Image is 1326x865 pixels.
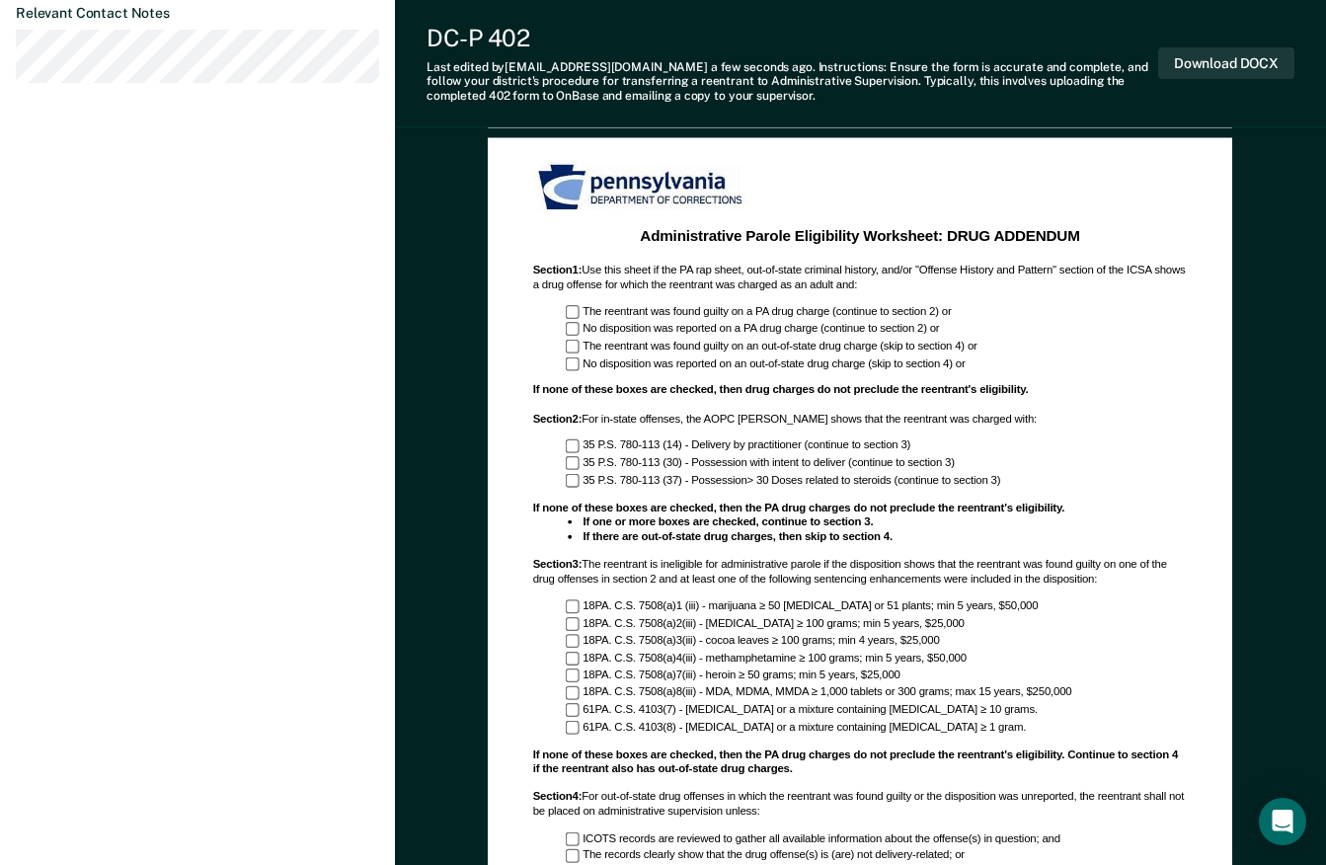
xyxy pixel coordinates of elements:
[566,849,1187,864] div: The records clearly show that the drug offense(s) is (are) not delivery-related; or
[427,24,1158,52] div: DC-P 402
[566,356,1187,371] div: No disposition was reported on an out-of-state drug charge (skip to section 4) or
[566,831,1187,846] div: ICOTS records are reviewed to gather all available information about the offense(s) in question; and
[566,599,1187,614] div: 18PA. C.S. 7508(a)1 (iii) - marijuana ≥ 50 [MEDICAL_DATA] or 51 plants; min 5 years, $50,000
[566,685,1187,700] div: 18PA. C.S. 7508(a)8(iii) - MDA, MDMA, MMDA ≥ 1,000 tablets or 300 grams; max 15 years, $250,000
[566,322,1187,337] div: No disposition was reported on a PA drug charge (continue to section 2) or
[1158,47,1294,80] button: Download DOCX
[533,790,1188,820] div: For out-of-state drug offenses in which the reentrant was found guilty or the disposition was unr...
[533,384,1188,399] div: If none of these boxes are checked, then drug charges do not preclude the reentrant's eligibility.
[584,515,1188,530] li: If one or more boxes are checked, continue to section 3.
[1259,798,1306,845] div: Open Intercom Messenger
[533,412,1188,427] div: For in-state offenses, the AOPC [PERSON_NAME] shows that the reentrant was charged with:
[566,703,1187,718] div: 61PA. C.S. 4103(7) - [MEDICAL_DATA] or a mixture containing [MEDICAL_DATA] ≥ 10 grams.
[566,473,1187,488] div: 35 P.S. 780-113 (37) - Possession> 30 Doses related to steroids (continue to section 3)
[533,558,583,571] b: Section 3 :
[427,60,1158,103] div: Last edited by [EMAIL_ADDRESS][DOMAIN_NAME] . Instructions: Ensure the form is accurate and compl...
[566,340,1187,354] div: The reentrant was found guilty on an out-of-state drug charge (skip to section 4) or
[533,790,583,803] b: Section 4 :
[533,558,1188,588] div: The reentrant is ineligible for administrative parole if the disposition shows that the reentrant...
[533,263,1188,292] div: Use this sheet if the PA rap sheet, out-of-state criminal history, and/or "Offense History and Pa...
[566,668,1187,683] div: 18PA. C.S. 7508(a)7(iii) - heroin ≥ 50 grams; min 5 years, $25,000
[584,530,1188,545] li: If there are out-of-state drug charges, then skip to section 4.
[566,438,1187,453] div: 35 P.S. 780-113 (14) - Delivery by practitioner (continue to section 3)
[16,5,379,22] dt: Relevant Contact Notes
[533,263,583,275] b: Section 1 :
[566,617,1187,632] div: 18PA. C.S. 7508(a)2(iii) - [MEDICAL_DATA] ≥ 100 grams; min 5 years, $25,000
[566,651,1187,666] div: 18PA. C.S. 7508(a)4(iii) - methamphetamine ≥ 100 grams; min 5 years, $50,000
[533,160,752,215] img: PDOC Logo
[566,634,1187,649] div: 18PA. C.S. 7508(a)3(iii) - cocoa leaves ≥ 100 grams; min 4 years, $25,000
[566,456,1187,471] div: 35 P.S. 780-113 (30) - Possession with intent to deliver (continue to section 3)
[533,501,1188,545] div: If none of these boxes are checked, then the PA drug charges do not preclude the reentrant's elig...
[711,60,813,74] span: a few seconds ago
[566,720,1187,735] div: 61PA. C.S. 4103(8) - [MEDICAL_DATA] or a mixture containing [MEDICAL_DATA] ≥ 1 gram.
[544,226,1177,246] div: Administrative Parole Eligibility Worksheet: DRUG ADDENDUM
[533,412,583,425] b: Section 2 :
[533,747,1188,777] div: If none of these boxes are checked, then the PA drug charges do not preclude the reentrant's elig...
[566,305,1187,320] div: The reentrant was found guilty on a PA drug charge (continue to section 2) or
